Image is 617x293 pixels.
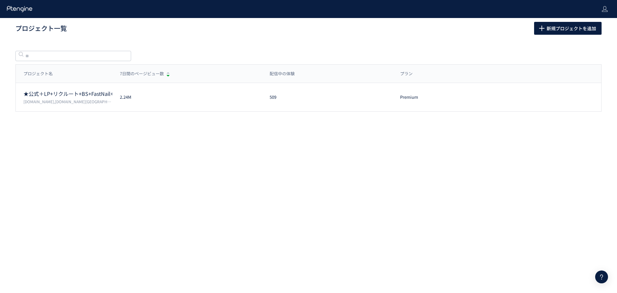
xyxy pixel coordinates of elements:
span: 配信中の体験 [270,71,295,77]
div: Premium [392,94,505,100]
span: 7日間のページビュー数 [120,71,164,77]
button: 新規プロジェクトを追加 [534,22,602,35]
div: 2.24M [112,94,262,100]
p: beauty-media.site,medical-frontier.tokyo,bsclinic-diet.com,tokyo-brain.clinic,bsclinic-recruit.co... [23,99,112,104]
span: プラン [400,71,413,77]
span: 新規プロジェクトを追加 [547,22,596,35]
p: ★公式＋LP+リクルート+BS+FastNail+TKBC [23,90,112,97]
span: プロジェクト名 [23,71,53,77]
div: 509 [262,94,393,100]
h1: プロジェクト一覧 [15,24,520,33]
